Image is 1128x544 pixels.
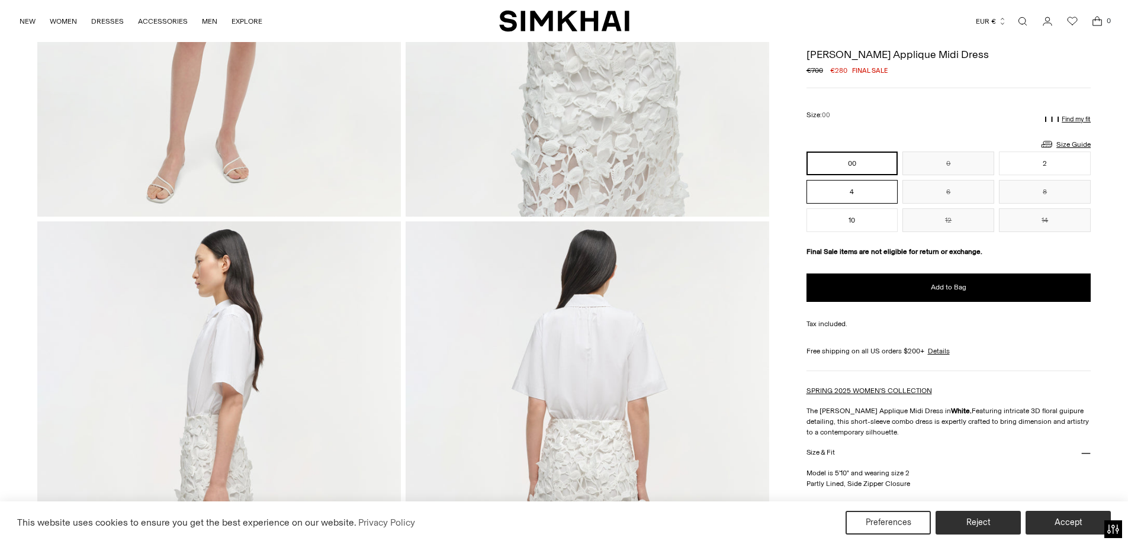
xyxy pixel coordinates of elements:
h1: [PERSON_NAME] Applique Midi Dress [806,49,1091,60]
a: Go to the account page [1036,9,1059,33]
a: Size Guide [1040,137,1091,152]
a: ACCESSORIES [138,8,188,34]
button: 12 [902,208,994,232]
button: 10 [806,208,898,232]
button: 14 [999,208,1091,232]
button: 6 [902,180,994,204]
a: NEW [20,8,36,34]
p: Model is 5'10" and wearing size 2 Partly Lined, Side Zipper Closure [806,468,1091,489]
button: Size & Fit [806,437,1091,468]
span: 00 [822,111,830,119]
span: Add to Bag [931,282,966,292]
button: Reject [936,511,1021,535]
button: 8 [999,180,1091,204]
p: The [PERSON_NAME] Applique Midi Dress in Featuring intricate 3D floral guipure detailing, this sh... [806,405,1091,437]
a: MEN [202,8,217,34]
strong: White. [951,407,972,415]
button: EUR € [976,8,1007,34]
a: Wishlist [1060,9,1084,33]
a: SIMKHAI [499,9,629,33]
span: 0 [1103,15,1114,26]
a: EXPLORE [232,8,262,34]
a: WOMEN [50,8,77,34]
a: Details [928,346,950,356]
span: €280 [830,65,847,76]
a: Open cart modal [1085,9,1109,33]
a: DRESSES [91,8,124,34]
s: €700 [806,65,823,76]
button: 0 [902,152,994,175]
button: 4 [806,180,898,204]
a: Privacy Policy (opens in a new tab) [356,514,417,532]
button: 00 [806,152,898,175]
a: SPRING 2025 WOMEN'S COLLECTION [806,387,932,395]
div: Free shipping on all US orders $200+ [806,346,1091,356]
button: Accept [1026,511,1111,535]
div: Tax included. [806,318,1091,329]
button: 2 [999,152,1091,175]
button: Preferences [846,511,931,535]
a: Open search modal [1011,9,1034,33]
h3: Size & Fit [806,449,835,456]
button: Add to Bag [806,273,1091,302]
label: Size: [806,110,830,121]
strong: Final Sale items are not eligible for return or exchange. [806,247,982,256]
span: This website uses cookies to ensure you get the best experience on our website. [17,517,356,528]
